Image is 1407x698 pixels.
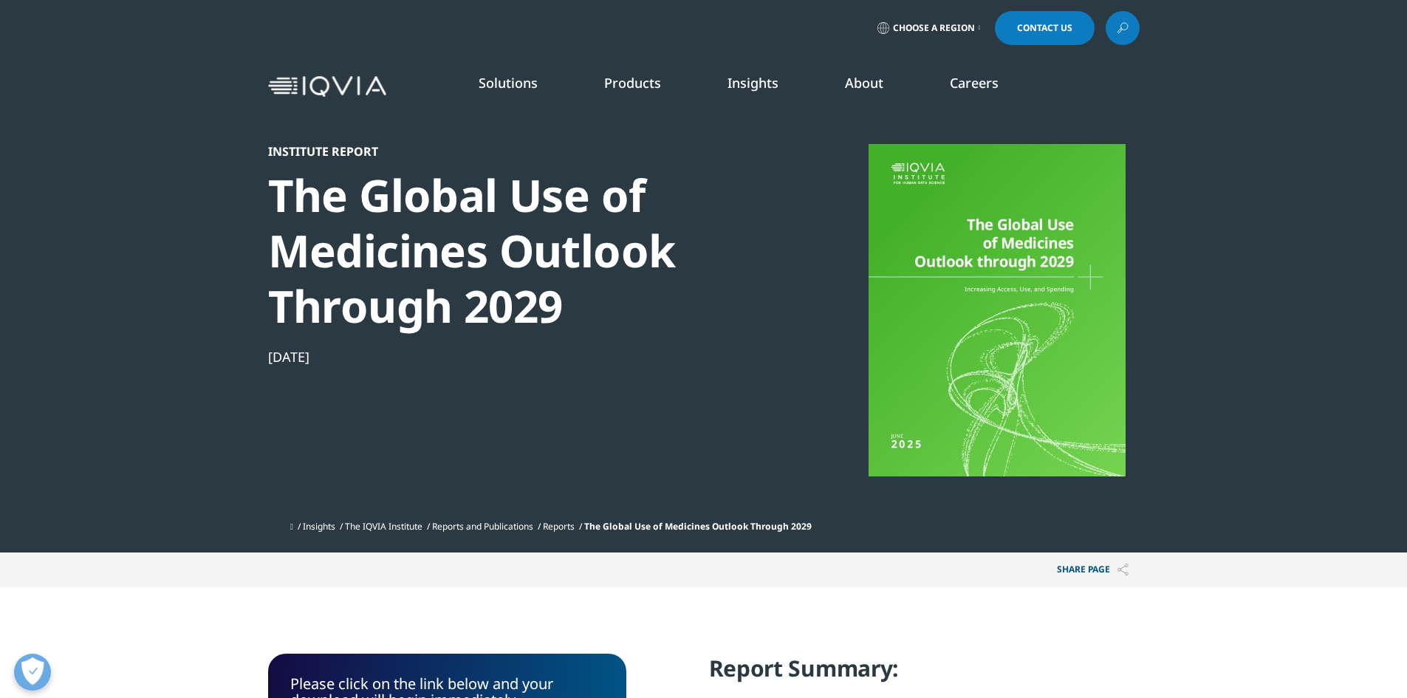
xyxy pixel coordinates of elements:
div: [DATE] [268,348,775,366]
h4: Report Summary: [709,654,1140,694]
div: Institute Report [268,144,775,159]
span: Contact Us [1017,24,1072,32]
nav: Primary [392,52,1140,121]
a: Insights [303,520,335,533]
a: Products [604,74,661,92]
a: About [845,74,883,92]
span: Choose a Region [893,22,975,34]
p: Share PAGE [1046,552,1140,587]
a: Insights [728,74,778,92]
a: Solutions [479,74,538,92]
a: Reports [543,520,575,533]
a: Contact Us [995,11,1095,45]
a: The IQVIA Institute [345,520,422,533]
a: Careers [950,74,999,92]
div: The Global Use of Medicines Outlook Through 2029 [268,168,775,334]
span: The Global Use of Medicines Outlook Through 2029 [584,520,812,533]
img: IQVIA Healthcare Information Technology and Pharma Clinical Research Company [268,76,386,97]
a: Reports and Publications [432,520,533,533]
button: Share PAGEShare PAGE [1046,552,1140,587]
button: Open Preferences [14,654,51,691]
img: Share PAGE [1117,564,1129,576]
